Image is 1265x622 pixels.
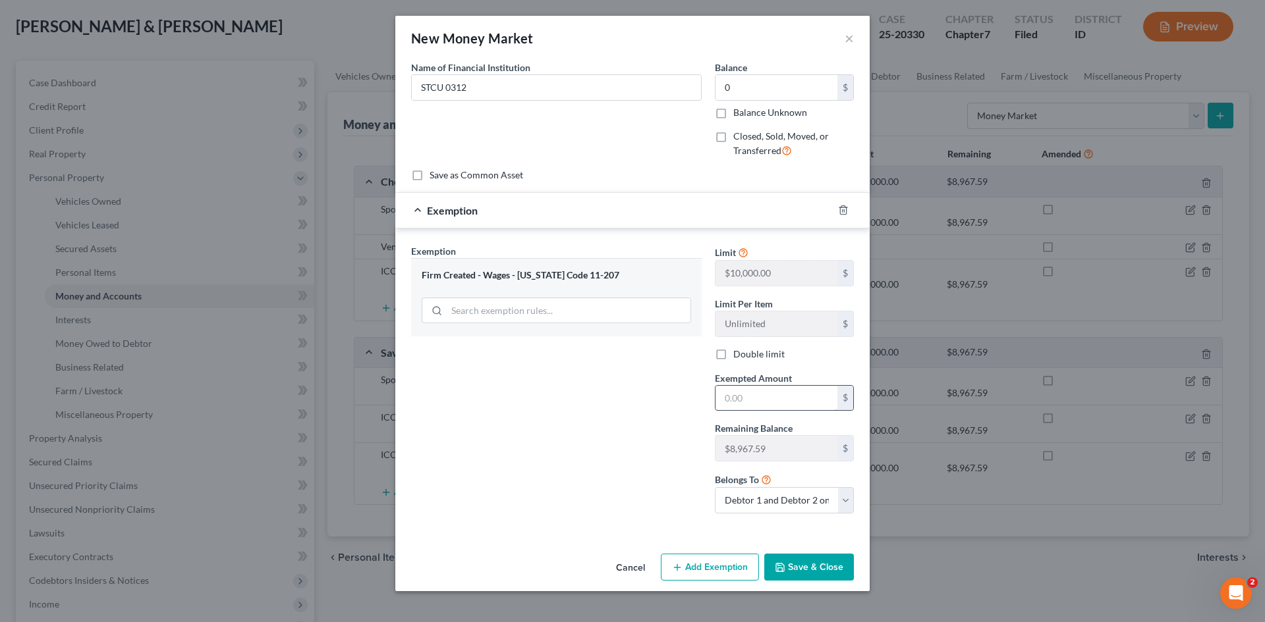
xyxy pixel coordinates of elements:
[605,555,656,581] button: Cancel
[661,554,759,581] button: Add Exemption
[716,261,837,286] input: --
[837,386,853,411] div: $
[715,297,773,311] label: Limit Per Item
[715,421,793,435] label: Remaining Balance
[716,386,837,411] input: 0.00
[412,75,701,100] input: Enter name...
[716,436,837,461] input: --
[447,298,690,323] input: Search exemption rules...
[837,311,853,336] div: $
[411,29,533,47] div: New Money Market
[716,311,837,336] input: --
[837,75,853,100] div: $
[411,246,456,257] span: Exemption
[845,30,854,46] button: ×
[1247,577,1258,588] span: 2
[715,247,736,258] span: Limit
[430,168,523,182] label: Save as Common Asset
[1220,577,1252,609] iframe: Intercom live chat
[427,204,478,217] span: Exemption
[411,62,530,73] span: Name of Financial Institution
[422,269,691,282] div: Firm Created - Wages - [US_STATE] Code 11-207
[837,261,853,286] div: $
[715,474,759,485] span: Belongs To
[837,436,853,461] div: $
[764,554,854,581] button: Save & Close
[715,61,747,74] label: Balance
[715,373,792,384] span: Exempted Amount
[733,106,807,119] label: Balance Unknown
[733,348,785,361] label: Double limit
[733,130,829,156] span: Closed, Sold, Moved, or Transferred
[716,75,837,100] input: 0.00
